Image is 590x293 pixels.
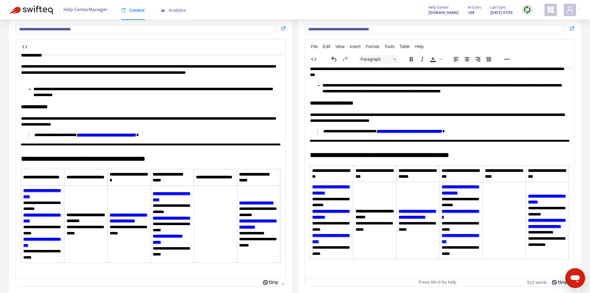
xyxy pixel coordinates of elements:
[462,55,472,64] button: Align center
[340,55,350,64] button: Redo
[473,55,483,64] button: Align right
[335,44,345,49] span: View
[428,4,449,11] span: Help Center
[490,4,506,11] span: Last Sync
[329,55,339,64] button: Undo
[121,8,145,13] span: Content
[566,6,574,13] span: user
[417,55,427,64] button: Italic
[547,6,554,13] span: appstore
[323,44,330,49] span: Edit
[394,280,481,285] div: Press Alt+0 for help
[358,55,398,64] button: Block Paragraph
[502,55,512,64] button: Reveal or hide additional toolbar items
[451,55,461,64] button: Align left
[366,44,379,49] span: Format
[9,6,53,14] img: Swifteq
[279,279,285,286] div: Press the Up and Down arrow keys to resize the editor.
[350,44,361,49] span: Insert
[16,54,285,278] iframe: Rich Text Area
[468,4,481,11] span: Articles
[565,268,585,288] iframe: Button to launch messaging window
[406,55,417,64] button: Bold
[428,55,443,64] div: Text color Black
[263,280,278,285] a: Powered by Tiny
[527,280,547,285] button: 512 words
[311,44,318,49] span: File
[483,55,494,64] button: Justify
[121,8,126,12] span: book
[523,6,531,14] img: sync.dc5367851b00ba804db3.png
[490,9,513,16] strong: [DATE] 07:09
[384,44,395,49] span: Tools
[361,57,391,62] span: Paragraph
[552,280,567,285] a: Powered by Tiny
[428,9,459,16] a: [DOMAIN_NAME]
[400,44,410,49] span: Table
[415,44,424,49] span: Help
[305,67,574,278] iframe: Rich Text Area
[161,8,186,13] span: Analytics
[161,8,165,12] span: area-chart
[63,4,107,16] span: Help Center Manager
[468,9,474,16] strong: 368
